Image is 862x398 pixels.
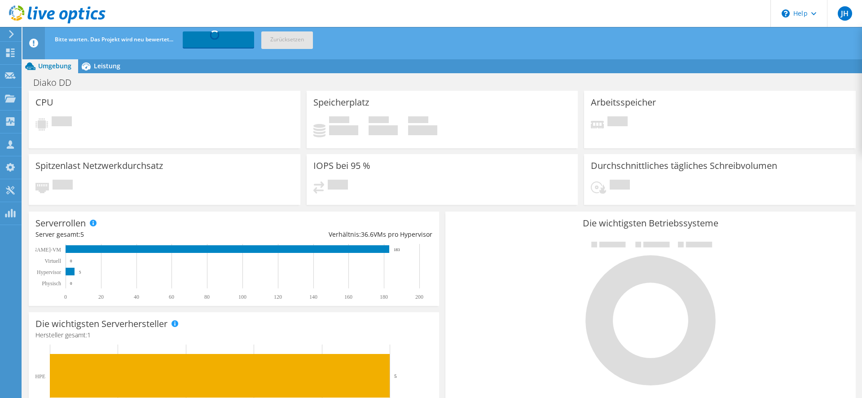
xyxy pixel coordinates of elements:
text: 100 [238,294,246,300]
text: 20 [98,294,104,300]
text: 60 [169,294,174,300]
text: 183 [394,248,400,252]
text: 40 [134,294,139,300]
text: Physisch [42,280,61,287]
text: 5 [394,373,397,379]
span: 5 [80,230,84,239]
text: 120 [274,294,282,300]
h3: Spitzenlast Netzwerkdurchsatz [35,161,163,171]
span: Ausstehend [607,116,628,128]
div: Server gesamt: [35,230,234,239]
text: Virtuell [44,258,61,264]
span: Ausstehend [52,116,72,128]
span: Leistung [94,62,120,70]
h3: Serverrollen [35,218,86,228]
span: Verfügbar [369,116,389,125]
text: HPE [35,373,45,380]
h3: IOPS bei 95 % [313,161,370,171]
svg: \n [782,9,790,18]
text: 0 [70,259,72,263]
div: Verhältnis: VMs pro Hypervisor [234,230,432,239]
text: 0 [64,294,67,300]
text: 5 [79,270,81,274]
h3: Die wichtigsten Betriebssysteme [452,218,849,228]
h4: Hersteller gesamt: [35,330,432,340]
span: Belegt [329,116,349,125]
h3: Durchschnittliches tägliches Schreibvolumen [591,161,777,171]
h3: Arbeitsspeicher [591,97,656,107]
h4: 0 GiB [369,125,398,135]
h4: 0 GiB [408,125,437,135]
span: Ausstehend [53,180,73,192]
span: Ausstehend [610,180,630,192]
span: Ausstehend [328,180,348,192]
span: Bitte warten. Das Projekt wird neu bewertet... [55,35,173,43]
span: 1 [87,331,91,339]
h3: Die wichtigsten Serverhersteller [35,319,167,329]
text: Hypervisor [37,269,61,275]
h3: CPU [35,97,53,107]
span: Umgebung [38,62,71,70]
text: 0 [70,281,72,286]
text: 80 [204,294,210,300]
text: 200 [415,294,423,300]
h3: Speicherplatz [313,97,369,107]
text: 140 [309,294,317,300]
span: 36.6 [361,230,374,239]
h1: Diako DD [29,78,85,88]
span: Insgesamt [408,116,428,125]
h4: 0 GiB [329,125,358,135]
text: 160 [344,294,352,300]
span: JH [838,6,852,21]
text: 180 [380,294,388,300]
a: Wird neu berechnet... [183,31,254,48]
